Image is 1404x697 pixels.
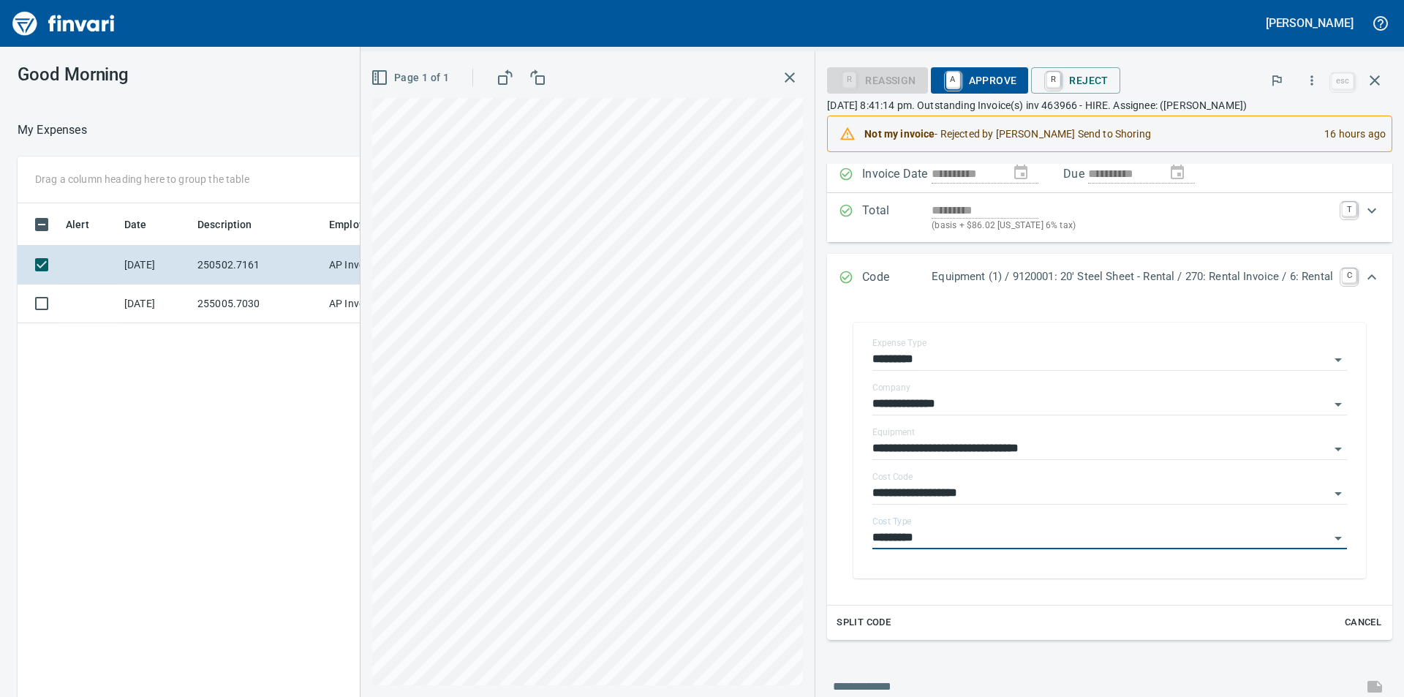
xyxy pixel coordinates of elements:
label: Company [872,383,910,392]
div: Reassign [827,73,927,86]
p: Drag a column heading here to group the table [35,172,249,187]
td: [DATE] [118,285,192,323]
td: 250502.7161 [192,246,323,285]
span: Employee [329,216,376,233]
button: Cancel [1340,611,1386,634]
p: Total [862,202,932,233]
button: [PERSON_NAME] [1262,12,1357,34]
label: Cost Code [872,472,913,481]
td: [DATE] [118,246,192,285]
p: Equipment (1) / 9120001: 20' Steel Sheet - Rental / 270: Rental Invoice / 6: Rental [932,268,1333,285]
button: RReject [1031,67,1120,94]
p: My Expenses [18,121,87,139]
span: Split Code [837,614,891,631]
span: Employee [329,216,395,233]
p: Code [862,268,932,287]
strong: Not my invoice [864,128,935,140]
span: Cancel [1343,614,1383,631]
span: Alert [66,216,108,233]
h3: Good Morning [18,64,328,85]
a: R [1046,72,1060,88]
button: AApprove [931,67,1029,94]
a: T [1342,202,1356,216]
a: C [1342,268,1356,283]
p: (basis + $86.02 [US_STATE] 6% tax) [932,219,1333,233]
p: [DATE] 8:41:14 pm. Outstanding Invoice(s) inv 463966 - HIRE. Assignee: ([PERSON_NAME]) [827,98,1392,113]
button: Open [1328,528,1348,549]
label: Equipment [872,428,915,437]
div: 16 hours ago [1313,121,1386,147]
a: A [946,72,960,88]
div: Expand [827,302,1392,640]
button: Open [1328,439,1348,459]
button: Open [1328,483,1348,504]
label: Cost Type [872,517,912,526]
td: AP Invoices [323,246,433,285]
span: Reject [1043,68,1108,93]
td: 255005.7030 [192,285,323,323]
label: Expense Type [872,339,926,347]
span: Page 1 of 1 [374,69,449,87]
div: Expand [827,254,1392,302]
span: Description [197,216,271,233]
td: AP Invoices [323,285,433,323]
span: Date [124,216,166,233]
span: Alert [66,216,89,233]
h5: [PERSON_NAME] [1266,15,1354,31]
span: Approve [943,68,1017,93]
button: Open [1328,394,1348,415]
nav: breadcrumb [18,121,87,139]
div: Expand [827,193,1392,242]
div: - Rejected by [PERSON_NAME] Send to Shoring [864,121,1313,147]
button: Split Code [833,611,894,634]
button: Flag [1261,64,1293,97]
button: Open [1328,350,1348,370]
span: Description [197,216,252,233]
span: Date [124,216,147,233]
button: Page 1 of 1 [368,64,455,91]
a: esc [1332,73,1354,89]
span: Close invoice [1328,63,1392,98]
button: More [1296,64,1328,97]
img: Finvari [9,6,118,41]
